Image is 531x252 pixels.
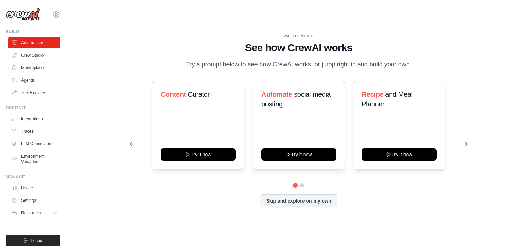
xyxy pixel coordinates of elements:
a: Integrations [8,113,60,124]
a: Usage [8,183,60,194]
span: Curator [188,91,210,98]
button: Resources [8,207,60,218]
button: Skip and explore on my own [260,194,337,207]
span: Logout [31,238,44,243]
span: Content [161,91,186,98]
div: Operate [6,105,60,111]
a: Marketplace [8,62,60,73]
button: Try it now [362,148,437,161]
div: Manage [6,174,60,180]
button: Try it now [261,148,336,161]
span: Resources [21,210,41,216]
img: Logo [6,8,40,21]
a: Crew Studio [8,50,60,61]
a: LLM Connections [8,138,60,149]
a: Settings [8,195,60,206]
button: Logout [6,235,60,246]
div: Build [6,29,60,35]
a: Agents [8,75,60,86]
a: Environment Variables [8,151,60,167]
h1: See how CrewAI works [130,41,467,54]
div: WALKTHROUGH [130,34,467,39]
span: Recipe [362,91,383,98]
p: Try a prompt below to see how CrewAI works, or jump right in and build your own. [183,59,415,69]
button: Try it now [161,148,236,161]
a: Automations [8,37,60,48]
a: Traces [8,126,60,137]
a: Tool Registry [8,87,60,98]
span: and Meal Planner [362,91,412,108]
span: Automate [261,91,292,98]
span: social media posting [261,91,331,108]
